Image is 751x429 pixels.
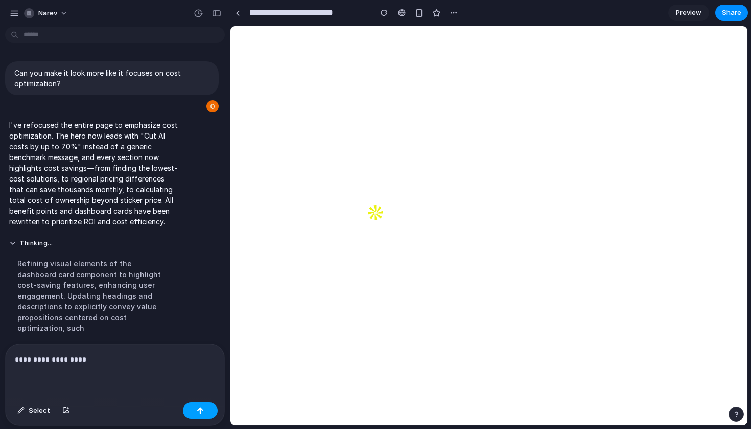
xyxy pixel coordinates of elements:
span: narev [38,8,57,18]
span: Share [722,8,741,18]
p: I've refocused the entire page to emphasize cost optimization. The hero now leads with "Cut AI co... [9,120,180,227]
p: Can you make it look more like it focuses on cost optimization? [14,67,209,89]
span: Preview [676,8,701,18]
a: Preview [668,5,709,21]
button: narev [20,5,73,21]
button: Select [12,402,55,419]
div: Refining visual elements of the dashboard card component to highlight cost-saving features, enhan... [9,252,180,340]
span: Select [29,405,50,416]
button: Share [715,5,748,21]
